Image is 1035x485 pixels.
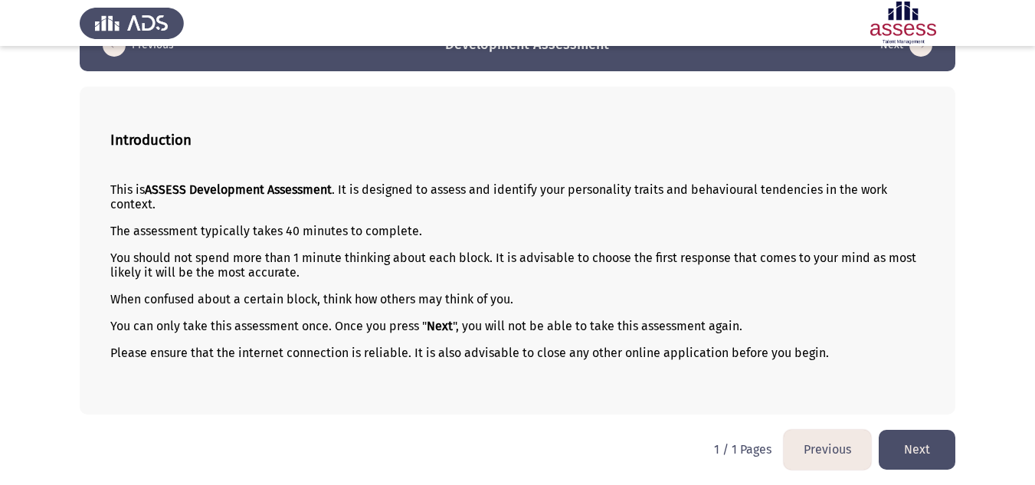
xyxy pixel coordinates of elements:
[110,224,925,238] p: The assessment typically takes 40 minutes to complete.
[851,2,955,44] img: Assessment logo of Development Assessment R1 (EN/AR)
[110,319,925,333] p: You can only take this assessment once. Once you press " ", you will not be able to take this ass...
[879,430,955,469] button: load next page
[110,132,192,149] b: Introduction
[110,346,925,360] p: Please ensure that the internet connection is reliable. It is also advisable to close any other o...
[110,251,925,280] p: You should not spend more than 1 minute thinking about each block. It is advisable to choose the ...
[110,182,925,211] p: This is . It is designed to assess and identify your personality traits and behavioural tendencie...
[110,292,925,306] p: When confused about a certain block, think how others may think of you.
[784,430,871,469] button: load previous page
[714,442,771,457] p: 1 / 1 Pages
[145,182,332,197] b: ASSESS Development Assessment
[427,319,453,333] b: Next
[80,2,184,44] img: Assess Talent Management logo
